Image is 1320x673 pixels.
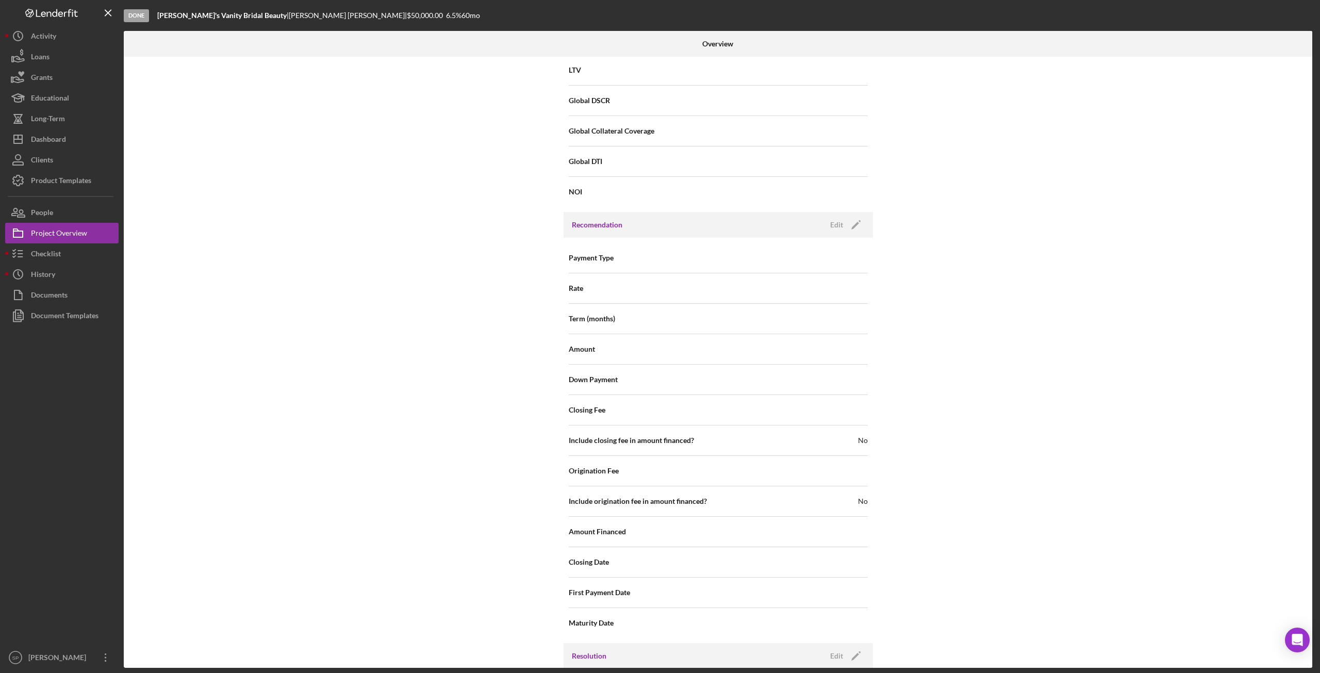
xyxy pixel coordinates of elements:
[446,11,461,20] div: 6.5 %
[5,305,119,326] button: Document Templates
[31,223,87,246] div: Project Overview
[31,264,55,287] div: History
[572,220,622,230] h3: Recomendation
[569,156,602,167] span: Global DTI
[5,285,119,305] button: Documents
[461,11,480,20] div: 60 mo
[569,557,609,567] span: Closing Date
[569,587,630,598] span: First Payment Date
[569,126,654,136] span: Global Collateral Coverage
[31,202,53,225] div: People
[824,217,865,233] button: Edit
[5,223,119,243] button: Project Overview
[31,150,53,173] div: Clients
[31,170,91,193] div: Product Templates
[31,67,53,90] div: Grants
[569,466,619,476] span: Origination Fee
[569,314,615,324] span: Term (months)
[31,46,49,70] div: Loans
[5,88,119,108] button: Educational
[157,11,289,20] div: |
[26,647,93,670] div: [PERSON_NAME]
[858,496,868,506] span: No
[569,344,595,354] span: Amount
[569,374,618,385] span: Down Payment
[31,26,56,49] div: Activity
[12,655,19,661] text: SP
[830,648,843,664] div: Edit
[5,129,119,150] button: Dashboard
[5,26,119,46] button: Activity
[569,283,583,293] span: Rate
[830,217,843,233] div: Edit
[569,527,626,537] span: Amount Financed
[569,95,610,106] span: Global DSCR
[157,11,287,20] b: [PERSON_NAME]'s Vanity Bridal Beauty
[858,435,868,446] span: No
[31,285,68,308] div: Documents
[5,46,119,67] button: Loans
[5,108,119,129] button: Long-Term
[1285,628,1310,652] div: Open Intercom Messenger
[824,648,865,664] button: Edit
[569,618,614,628] span: Maturity Date
[569,405,605,415] span: Closing Fee
[31,305,98,329] div: Document Templates
[569,435,694,446] span: Include closing fee in amount financed?
[5,170,119,191] button: Product Templates
[31,108,65,132] div: Long-Term
[569,496,707,506] span: Include origination fee in amount financed?
[31,243,61,267] div: Checklist
[31,88,69,111] div: Educational
[572,651,606,661] h3: Resolution
[569,65,581,75] span: LTV
[5,264,119,285] button: History
[31,129,66,152] div: Dashboard
[407,11,446,20] div: $50,000.00
[702,40,733,48] b: Overview
[569,253,614,263] span: Payment Type
[5,647,119,668] button: SP[PERSON_NAME]
[5,150,119,170] button: Clients
[5,243,119,264] button: Checklist
[289,11,407,20] div: [PERSON_NAME] [PERSON_NAME] |
[5,67,119,88] button: Grants
[5,202,119,223] button: People
[569,187,582,197] span: NOI
[124,9,149,22] div: Done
